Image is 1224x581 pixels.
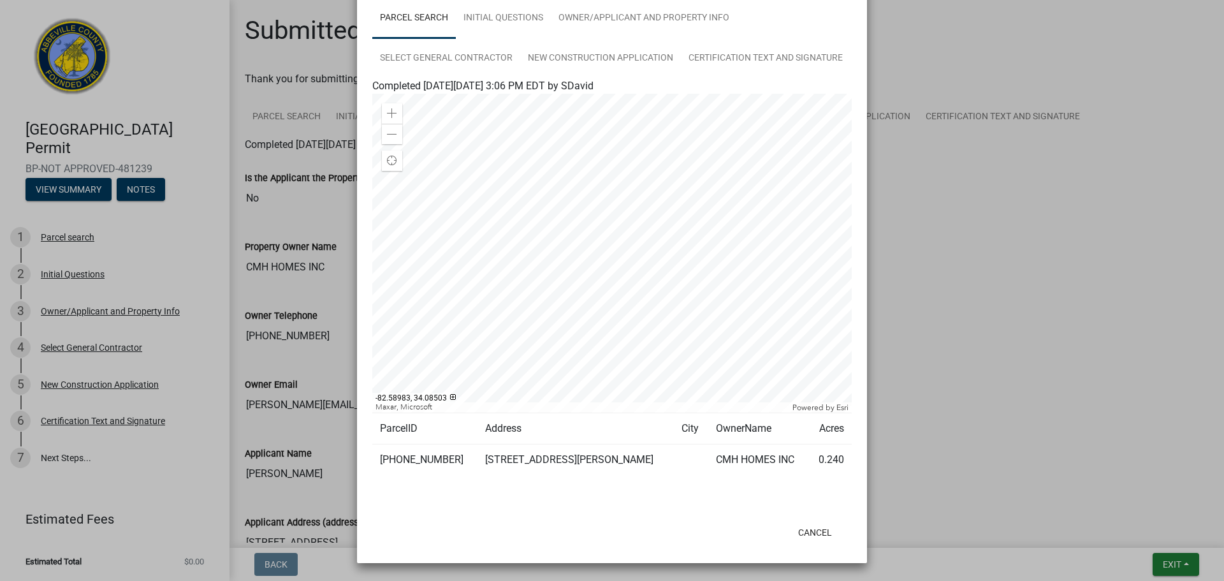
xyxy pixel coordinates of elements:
a: Certification Text and Signature [681,38,850,79]
div: Maxar, Microsoft [372,402,789,413]
a: New Construction Application [520,38,681,79]
td: [PHONE_NUMBER] [372,445,477,476]
td: City [674,413,708,445]
a: Esri [836,403,849,412]
span: Completed [DATE][DATE] 3:06 PM EDT by SDavid [372,80,594,92]
td: [STREET_ADDRESS][PERSON_NAME] [477,445,673,476]
div: Zoom out [382,124,402,144]
td: Acres [808,413,852,445]
td: OwnerName [708,413,808,445]
div: Find my location [382,151,402,171]
td: 0.240 [808,445,852,476]
div: Powered by [789,402,852,413]
button: Cancel [788,521,842,544]
td: Address [477,413,673,445]
td: ParcelID [372,413,477,445]
td: CMH HOMES INC [708,445,808,476]
div: Zoom in [382,103,402,124]
a: Select General Contractor [372,38,520,79]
